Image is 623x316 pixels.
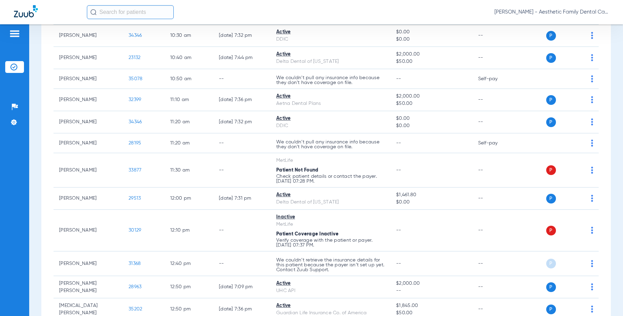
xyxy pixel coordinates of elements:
[165,89,213,111] td: 11:10 AM
[165,210,213,251] td: 12:10 PM
[9,30,20,38] img: hamburger-icon
[473,153,519,188] td: --
[546,53,556,63] span: P
[165,69,213,89] td: 10:50 AM
[396,228,401,233] span: --
[129,168,141,173] span: 33877
[54,153,123,188] td: [PERSON_NAME]
[396,199,467,206] span: $0.00
[276,36,385,43] div: DDIC
[276,140,385,149] p: We couldn’t pull any insurance info because they don’t have coverage on file.
[276,191,385,199] div: Active
[494,9,609,16] span: [PERSON_NAME] - Aesthetic Family Dental Care ([PERSON_NAME])
[213,153,271,188] td: --
[546,194,556,203] span: P
[473,251,519,276] td: --
[276,157,385,164] div: MetLife
[129,119,142,124] span: 34346
[591,54,593,61] img: group-dot-blue.svg
[276,199,385,206] div: Delta Dental of [US_STATE]
[129,76,142,81] span: 35078
[276,232,338,236] span: Patient Coverage Inactive
[396,36,467,43] span: $0.00
[213,25,271,47] td: [DATE] 7:32 PM
[14,5,38,17] img: Zuub Logo
[213,47,271,69] td: [DATE] 7:44 PM
[276,302,385,309] div: Active
[591,118,593,125] img: group-dot-blue.svg
[54,69,123,89] td: [PERSON_NAME]
[473,89,519,111] td: --
[165,188,213,210] td: 12:00 PM
[276,100,385,107] div: Aetna Dental Plans
[54,111,123,133] td: [PERSON_NAME]
[546,282,556,292] span: P
[396,302,467,309] span: $1,845.00
[165,25,213,47] td: 10:30 AM
[276,168,318,173] span: Patient Not Found
[213,133,271,153] td: --
[473,133,519,153] td: Self-pay
[276,174,385,184] p: Check patient details or contact the payer. [DATE] 07:28 PM.
[396,100,467,107] span: $50.00
[396,115,467,122] span: $0.00
[54,89,123,111] td: [PERSON_NAME]
[276,280,385,287] div: Active
[276,287,385,294] div: UHC API
[129,196,141,201] span: 29513
[591,140,593,147] img: group-dot-blue.svg
[276,214,385,221] div: Inactive
[165,133,213,153] td: 11:20 AM
[165,153,213,188] td: 11:30 AM
[546,117,556,127] span: P
[546,95,556,105] span: P
[396,287,467,294] span: --
[129,33,142,38] span: 34346
[54,251,123,276] td: [PERSON_NAME]
[129,284,141,289] span: 28963
[591,167,593,174] img: group-dot-blue.svg
[276,93,385,100] div: Active
[396,76,401,81] span: --
[165,111,213,133] td: 11:20 AM
[591,32,593,39] img: group-dot-blue.svg
[213,69,271,89] td: --
[129,228,141,233] span: 30129
[396,28,467,36] span: $0.00
[276,238,385,248] p: Verify coverage with the patient or payer. [DATE] 07:37 PM.
[546,226,556,235] span: P
[165,251,213,276] td: 12:40 PM
[276,258,385,272] p: We couldn’t retrieve the insurance details for this patient because the payer isn’t set up yet. C...
[588,283,623,316] iframe: Chat Widget
[396,280,467,287] span: $2,000.00
[129,55,140,60] span: 23132
[213,210,271,251] td: --
[473,111,519,133] td: --
[396,191,467,199] span: $1,461.80
[396,122,467,130] span: $0.00
[213,276,271,298] td: [DATE] 7:09 PM
[396,261,401,266] span: --
[276,221,385,228] div: MetLife
[87,5,174,19] input: Search for patients
[546,259,556,268] span: P
[165,47,213,69] td: 10:40 AM
[54,210,123,251] td: [PERSON_NAME]
[129,141,141,145] span: 28195
[473,69,519,89] td: Self-pay
[90,9,97,15] img: Search Icon
[591,96,593,103] img: group-dot-blue.svg
[276,115,385,122] div: Active
[54,133,123,153] td: [PERSON_NAME]
[54,276,123,298] td: [PERSON_NAME] [PERSON_NAME]
[396,51,467,58] span: $2,000.00
[54,188,123,210] td: [PERSON_NAME]
[54,47,123,69] td: [PERSON_NAME]
[396,93,467,100] span: $2,000.00
[473,210,519,251] td: --
[276,28,385,36] div: Active
[213,188,271,210] td: [DATE] 7:31 PM
[276,122,385,130] div: DDIC
[129,97,141,102] span: 32399
[546,165,556,175] span: P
